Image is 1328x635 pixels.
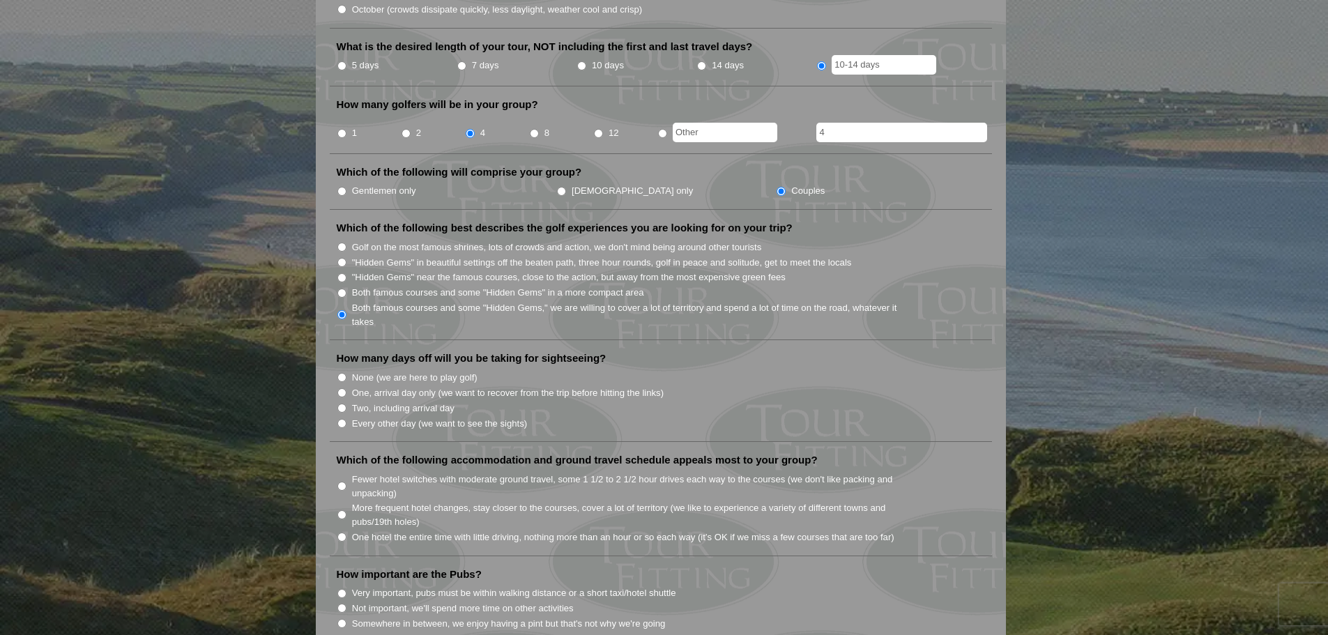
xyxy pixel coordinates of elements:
label: Both famous courses and some "Hidden Gems," we are willing to cover a lot of territory and spend ... [352,301,913,328]
label: What is the desired length of your tour, NOT including the first and last travel days? [337,40,753,54]
input: Additional non-golfers? Please specify # [816,123,987,142]
label: "Hidden Gems" near the famous courses, close to the action, but away from the most expensive gree... [352,270,786,284]
label: 5 days [352,59,379,72]
label: How important are the Pubs? [337,567,482,581]
label: How many days off will you be taking for sightseeing? [337,351,606,365]
label: October (crowds dissipate quickly, less daylight, weather cool and crisp) [352,3,643,17]
label: Which of the following accommodation and ground travel schedule appeals most to your group? [337,453,818,467]
label: Couples [791,184,825,198]
label: Which of the following best describes the golf experiences you are looking for on your trip? [337,221,793,235]
label: How many golfers will be in your group? [337,98,538,112]
label: 2 [416,126,421,140]
input: Other [832,55,936,75]
label: Somewhere in between, we enjoy having a pint but that's not why we're going [352,617,666,631]
label: 14 days [712,59,744,72]
label: 4 [480,126,485,140]
label: One, arrival day only (we want to recover from the trip before hitting the links) [352,386,664,400]
label: 12 [609,126,619,140]
label: 1 [352,126,357,140]
label: More frequent hotel changes, stay closer to the courses, cover a lot of territory (we like to exp... [352,501,913,528]
label: Two, including arrival day [352,401,455,415]
label: 10 days [592,59,624,72]
label: None (we are here to play golf) [352,371,478,385]
label: Every other day (we want to see the sights) [352,417,527,431]
label: Both famous courses and some "Hidden Gems" in a more compact area [352,286,644,300]
label: Which of the following will comprise your group? [337,165,582,179]
label: Golf on the most famous shrines, lots of crowds and action, we don't mind being around other tour... [352,240,762,254]
input: Other [673,123,777,142]
label: Gentlemen only [352,184,416,198]
label: 7 days [472,59,499,72]
label: Fewer hotel switches with moderate ground travel, some 1 1/2 to 2 1/2 hour drives each way to the... [352,473,913,500]
label: [DEMOGRAPHIC_DATA] only [572,184,693,198]
label: "Hidden Gems" in beautiful settings off the beaten path, three hour rounds, golf in peace and sol... [352,256,852,270]
label: One hotel the entire time with little driving, nothing more than an hour or so each way (it’s OK ... [352,530,894,544]
label: Very important, pubs must be within walking distance or a short taxi/hotel shuttle [352,586,676,600]
label: 8 [544,126,549,140]
label: Not important, we'll spend more time on other activities [352,602,574,615]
